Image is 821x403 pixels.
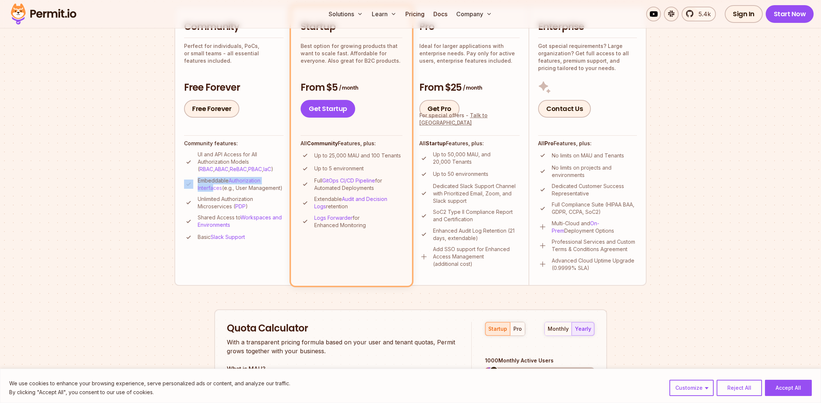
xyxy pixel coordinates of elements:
p: Dedicated Slack Support Channel with Prioritized Email, Zoom, and Slack support [433,183,520,205]
a: Audit and Decision Logs [314,196,387,209]
span: 5.4k [694,10,711,18]
a: On-Prem [552,220,599,234]
a: PBAC [248,166,262,172]
p: Professional Services and Custom Terms & Conditions Agreement [552,238,637,253]
span: / month [339,84,358,91]
div: For special offers - [419,112,520,126]
h2: Quota Calculator [227,322,458,335]
button: Company [453,7,495,21]
a: PDP [235,203,246,209]
a: Slack Support [211,234,245,240]
a: Get Pro [419,100,460,118]
a: Pricing [402,7,427,21]
button: Customize [669,380,714,396]
a: ABAC [215,166,228,172]
button: Learn [369,7,399,21]
button: Reject All [717,380,762,396]
p: By clicking "Accept All", you consent to our use of cookies. [9,388,290,397]
p: Enhanced Audit Log Retention (21 days, extendable) [433,227,520,242]
button: Solutions [326,7,366,21]
button: Accept All [765,380,812,396]
p: No limits on projects and environments [552,164,637,179]
h3: Free Forever [184,81,284,94]
p: Full Compliance Suite (HIPAA BAA, GDPR, CCPA, SoC2) [552,201,637,216]
div: pro [513,325,522,333]
strong: Community [307,140,338,146]
p: Up to 25,000 MAU and 100 Tenants [314,152,401,159]
a: Free Forever [184,100,239,118]
a: 5.4k [682,7,716,21]
a: Sign In [725,5,763,23]
a: Logs Forwarder [314,215,353,221]
a: Authorization Interfaces [198,177,260,191]
p: Got special requirements? Large organization? Get full access to all features, premium support, a... [538,42,637,72]
div: 1000 Monthly Active Users [485,357,594,364]
a: Docs [430,7,450,21]
h3: From $25 [419,81,520,94]
a: RBAC [200,166,213,172]
p: Add SSO support for Enhanced Access Management (additional cost) [433,246,520,268]
p: No limits on MAU and Tenants [552,152,624,159]
a: Get Startup [301,100,355,118]
h3: From $5 [301,81,402,94]
p: Basic [198,233,245,241]
p: Dedicated Customer Success Representative [552,183,637,197]
p: Multi-Cloud and Deployment Options [552,220,637,234]
p: Extendable retention [314,195,402,210]
div: monthly [548,325,569,333]
h4: All Features, plus: [301,140,402,147]
p: SoC2 Type II Compliance Report and Certification [433,208,520,223]
strong: Startup [426,140,446,146]
a: Start Now [766,5,814,23]
p: Full for Automated Deployments [314,177,402,192]
p: We use cookies to enhance your browsing experience, serve personalized ads or content, and analyz... [9,379,290,388]
p: Shared Access to [198,214,284,229]
p: Unlimited Authorization Microservices ( ) [198,195,284,210]
a: Contact Us [538,100,591,118]
p: UI and API Access for All Authorization Models ( , , , , ) [198,151,284,173]
p: Perfect for individuals, PoCs, or small teams - all essential features included. [184,42,284,65]
h3: What is MAU? [227,364,458,373]
img: Permit logo [7,1,80,27]
p: for Enhanced Monitoring [314,214,402,229]
p: Best option for growing products that want to scale fast. Affordable for everyone. Also great for... [301,42,402,65]
p: Ideal for larger applications with enterprise needs. Pay only for active users, enterprise featur... [419,42,520,65]
strong: Pro [544,140,554,146]
h4: All Features, plus: [419,140,520,147]
p: Embeddable (e.g., User Management) [198,177,284,192]
p: Up to 5 environment [314,165,364,172]
a: ReBAC [230,166,247,172]
p: Up to 50 environments [433,170,488,178]
h4: Community features: [184,140,284,147]
span: / month [463,84,482,91]
p: Up to 50,000 MAU, and 20,000 Tenants [433,151,520,166]
p: With a transparent pricing formula based on your user and tenant quotas, Permit grows together wi... [227,338,458,355]
p: Advanced Cloud Uptime Upgrade (0.9999% SLA) [552,257,637,272]
a: GitOps CI/CD Pipeline [322,177,375,184]
a: IaC [263,166,271,172]
h4: All Features, plus: [538,140,637,147]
